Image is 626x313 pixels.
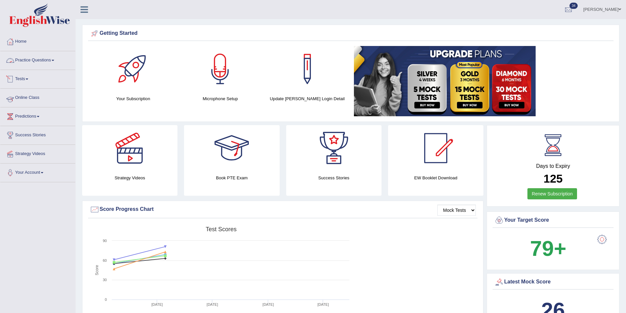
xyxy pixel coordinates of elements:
[0,145,75,161] a: Strategy Videos
[494,215,612,225] div: Your Target Score
[286,174,382,181] h4: Success Stories
[0,33,75,49] a: Home
[0,89,75,105] a: Online Class
[494,277,612,287] div: Latest Mock Score
[544,172,563,185] b: 125
[0,126,75,143] a: Success Stories
[494,163,612,169] h4: Days to Expiry
[105,298,107,302] text: 0
[90,205,476,214] div: Score Progress Chart
[151,302,163,306] tspan: [DATE]
[0,51,75,68] a: Practice Questions
[263,302,274,306] tspan: [DATE]
[206,226,237,233] tspan: Test scores
[184,174,279,181] h4: Book PTE Exam
[354,46,536,116] img: small5.jpg
[388,174,483,181] h4: EW Booklet Download
[0,107,75,124] a: Predictions
[103,278,107,282] text: 30
[530,236,566,260] b: 79+
[527,188,577,199] a: Renew Subscription
[267,95,348,102] h4: Update [PERSON_NAME] Login Detail
[180,95,261,102] h4: Microphone Setup
[82,174,177,181] h4: Strategy Videos
[93,95,174,102] h4: Your Subscription
[0,164,75,180] a: Your Account
[90,29,612,38] div: Getting Started
[569,3,578,9] span: 34
[207,302,218,306] tspan: [DATE]
[103,239,107,243] text: 90
[95,265,99,276] tspan: Score
[103,258,107,262] text: 60
[0,70,75,86] a: Tests
[317,302,329,306] tspan: [DATE]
